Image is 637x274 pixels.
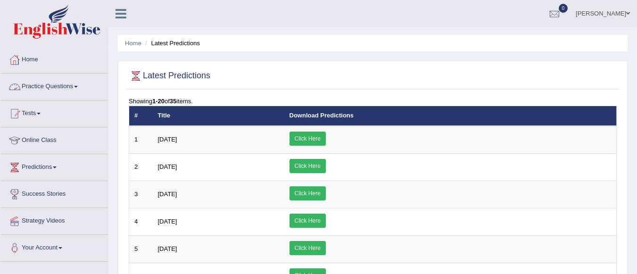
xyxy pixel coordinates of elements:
[129,208,153,235] td: 4
[158,163,177,170] span: [DATE]
[290,214,326,228] a: Click Here
[0,100,108,124] a: Tests
[152,98,165,105] b: 1-20
[129,181,153,208] td: 3
[158,191,177,198] span: [DATE]
[290,132,326,146] a: Click Here
[0,181,108,205] a: Success Stories
[129,106,153,126] th: #
[125,40,141,47] a: Home
[129,235,153,263] td: 5
[170,98,176,105] b: 35
[129,69,210,83] h2: Latest Predictions
[143,39,200,48] li: Latest Predictions
[0,154,108,178] a: Predictions
[290,241,326,255] a: Click Here
[284,106,617,126] th: Download Predictions
[158,218,177,225] span: [DATE]
[129,126,153,154] td: 1
[290,186,326,200] a: Click Here
[0,208,108,232] a: Strategy Videos
[129,97,617,106] div: Showing of items.
[153,106,284,126] th: Title
[0,47,108,70] a: Home
[559,4,568,13] span: 0
[0,235,108,258] a: Your Account
[290,159,326,173] a: Click Here
[0,74,108,97] a: Practice Questions
[129,153,153,181] td: 2
[0,127,108,151] a: Online Class
[158,136,177,143] span: [DATE]
[158,245,177,252] span: [DATE]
